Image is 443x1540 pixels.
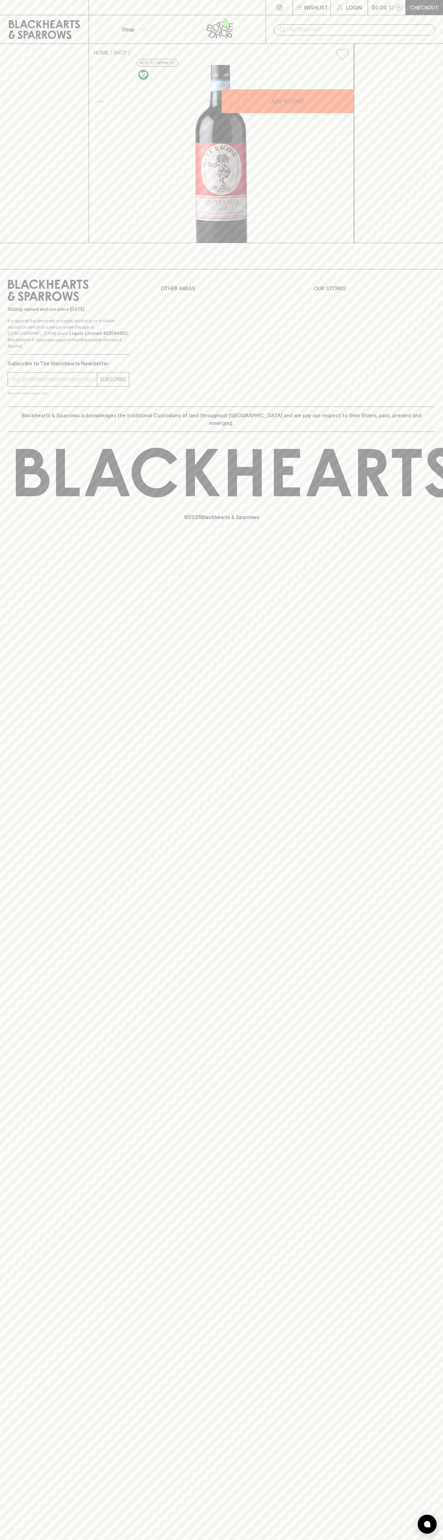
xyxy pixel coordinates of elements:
a: Made without the use of any animal products. [137,68,150,81]
p: ADD TO CART [271,98,305,105]
p: Subscribe to The Blackhearts Newsletter [8,360,129,367]
input: Try "Pinot noir" [289,25,430,35]
p: $0.00 [372,4,387,11]
p: Shop [122,26,135,33]
a: HOME [94,50,109,55]
input: e.g. jane@blackheartsandsparrows.com.au [13,374,97,384]
p: SUBSCRIBE [100,375,126,383]
p: 0 [397,6,400,9]
p: Login [346,4,362,11]
p: OUR STORES [314,285,435,292]
img: Vegan [138,70,149,80]
p: Blackhearts & Sparrows acknowledges the traditional Custodians of land throughout [GEOGRAPHIC_DAT... [12,412,431,427]
p: ⠀ [89,4,94,11]
button: Add to wishlist [334,46,351,62]
p: It is against the law to sell or supply alcohol to, or to obtain alcohol on behalf of a person un... [8,318,129,349]
button: Add to wishlist [137,59,178,67]
a: SHOP [113,50,127,55]
p: We will never spam you [8,390,129,396]
button: ADD TO CART [222,89,354,113]
p: Checkout [410,4,439,11]
button: Shop [89,15,177,43]
p: Wishlist [304,4,328,11]
p: Sibling owned and run since [DATE] [8,306,129,312]
strong: Liquor License #32064953 [69,331,128,336]
img: 40767.png [89,65,354,243]
button: SUBSCRIBE [97,373,129,386]
p: OTHER AREAS [161,285,282,292]
img: bubble-icon [424,1521,430,1527]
